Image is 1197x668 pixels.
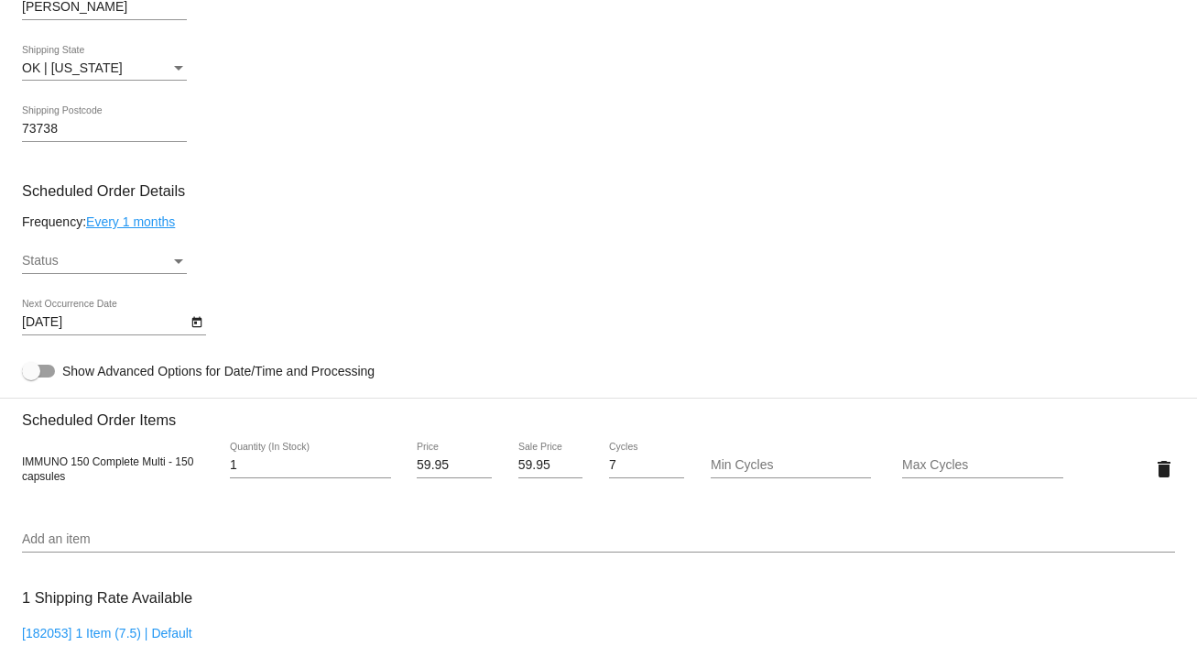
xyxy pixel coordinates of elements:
[22,578,192,618] h3: 1 Shipping Rate Available
[609,458,684,473] input: Cycles
[22,455,193,483] span: IMMUNO 150 Complete Multi - 150 capsules
[22,60,123,75] span: OK | [US_STATE]
[22,182,1175,200] h3: Scheduled Order Details
[518,458,583,473] input: Sale Price
[22,214,1175,229] div: Frequency:
[417,458,492,473] input: Price
[22,122,187,137] input: Shipping Postcode
[711,458,872,473] input: Min Cycles
[187,312,206,331] button: Open calendar
[22,254,187,268] mat-select: Status
[22,626,192,641] a: [182053] 1 Item (7.5) | Default
[22,61,187,76] mat-select: Shipping State
[22,398,1175,429] h3: Scheduled Order Items
[22,253,59,268] span: Status
[902,458,1063,473] input: Max Cycles
[62,362,375,380] span: Show Advanced Options for Date/Time and Processing
[22,315,187,330] input: Next Occurrence Date
[1153,458,1175,480] mat-icon: delete
[86,214,175,229] a: Every 1 months
[22,532,1175,547] input: Add an item
[230,458,391,473] input: Quantity (In Stock)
